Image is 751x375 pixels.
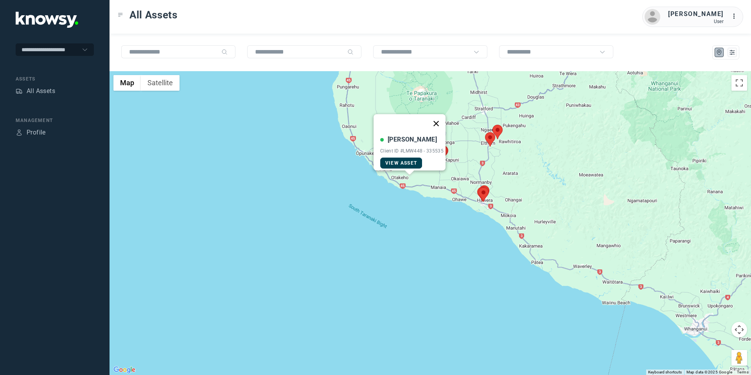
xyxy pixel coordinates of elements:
div: Client ID #LMW448 - 335535 [380,148,444,154]
div: Assets [16,88,23,95]
span: All Assets [129,8,178,22]
div: Assets [16,75,94,83]
div: [PERSON_NAME] [668,9,724,19]
div: Search [347,49,354,55]
div: All Assets [27,86,55,96]
div: Management [16,117,94,124]
tspan: ... [732,13,740,19]
button: Map camera controls [731,322,747,337]
button: Toggle fullscreen view [731,75,747,91]
img: Google [111,365,137,375]
div: Toggle Menu [118,12,123,18]
span: Map data ©2025 Google [686,370,732,374]
div: : [731,12,741,22]
a: AssetsAll Assets [16,86,55,96]
a: Terms [737,370,749,374]
div: User [668,19,724,24]
div: Profile [16,129,23,136]
div: Map [716,49,723,56]
div: List [729,49,736,56]
div: Search [221,49,228,55]
a: ProfileProfile [16,128,46,137]
div: [PERSON_NAME] [388,135,437,144]
button: Drag Pegman onto the map to open Street View [731,350,747,366]
a: Open this area in Google Maps (opens a new window) [111,365,137,375]
div: : [731,12,741,21]
button: Show street map [113,75,141,91]
span: View Asset [385,160,417,166]
img: avatar.png [645,9,660,25]
button: Keyboard shortcuts [648,370,682,375]
button: Show satellite imagery [141,75,180,91]
button: Close [427,114,446,133]
div: Profile [27,128,46,137]
a: View Asset [380,158,422,169]
img: Application Logo [16,12,78,28]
